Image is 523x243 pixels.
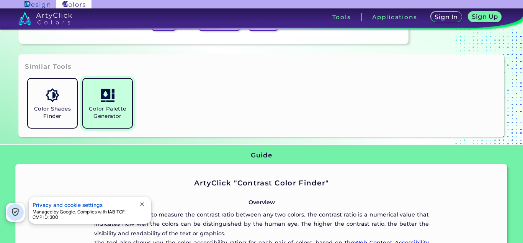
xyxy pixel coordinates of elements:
[372,14,417,20] h3: Applications
[94,210,429,238] p: This tool allows you to measure the contrast ratio between any two colors. The contrast ratio is ...
[94,178,429,188] h2: ArtyClick "Contrast Color Finder"
[332,14,351,20] h3: Tools
[31,105,74,120] h5: Color Shades Finder
[94,198,429,207] p: Overview
[18,12,72,25] img: logo_artyclick_colors_white.svg
[86,105,129,120] h5: Color Palette Generator
[473,14,497,20] h5: Sign Up
[432,12,460,22] a: Sign In
[46,88,59,102] img: icon_color_shades.svg
[25,1,50,8] img: ArtyClick Design logo
[25,62,72,71] h3: Similar Tools
[436,14,457,20] h5: Sign In
[470,12,500,22] a: Sign Up
[251,151,272,160] h3: Guide
[80,76,135,131] a: Color Palette Generator
[101,88,114,102] img: icon_col_pal_col.svg
[25,76,80,131] a: Color Shades Finder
